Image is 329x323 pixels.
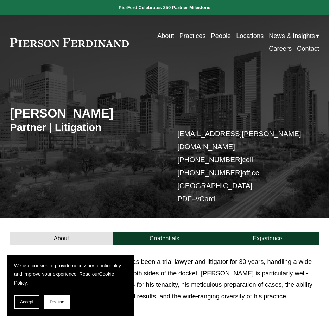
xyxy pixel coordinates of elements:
[14,262,127,288] p: We use cookies to provide necessary functionality and improve your experience. Read our .
[157,30,174,42] a: About
[297,43,319,55] a: Contact
[177,129,301,151] a: [EMAIL_ADDRESS][PERSON_NAME][DOMAIN_NAME]
[177,169,242,177] a: [PHONE_NUMBER]
[269,30,315,42] span: News & Insights
[269,30,319,42] a: folder dropdown
[113,232,216,245] a: Credentials
[14,295,39,309] button: Accept
[20,299,33,304] span: Accept
[196,195,215,203] a: vCard
[177,127,306,205] p: cell office [GEOGRAPHIC_DATA] –
[177,195,192,203] a: PDF
[211,30,231,42] a: People
[74,256,319,302] p: [PERSON_NAME] has been a trial lawyer and litigator for 30 years, handling a wide variety of case...
[10,106,164,121] h2: [PERSON_NAME]
[236,30,264,42] a: Locations
[44,295,70,309] button: Decline
[74,302,319,321] button: Read More
[269,43,292,55] a: Careers
[177,156,242,164] a: [PHONE_NUMBER]
[216,232,319,245] a: Experience
[179,30,206,42] a: Practices
[10,121,164,134] h3: Partner | Litigation
[79,308,319,315] span: Read More
[50,299,64,304] span: Decline
[7,255,134,316] section: Cookie banner
[10,232,113,245] a: About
